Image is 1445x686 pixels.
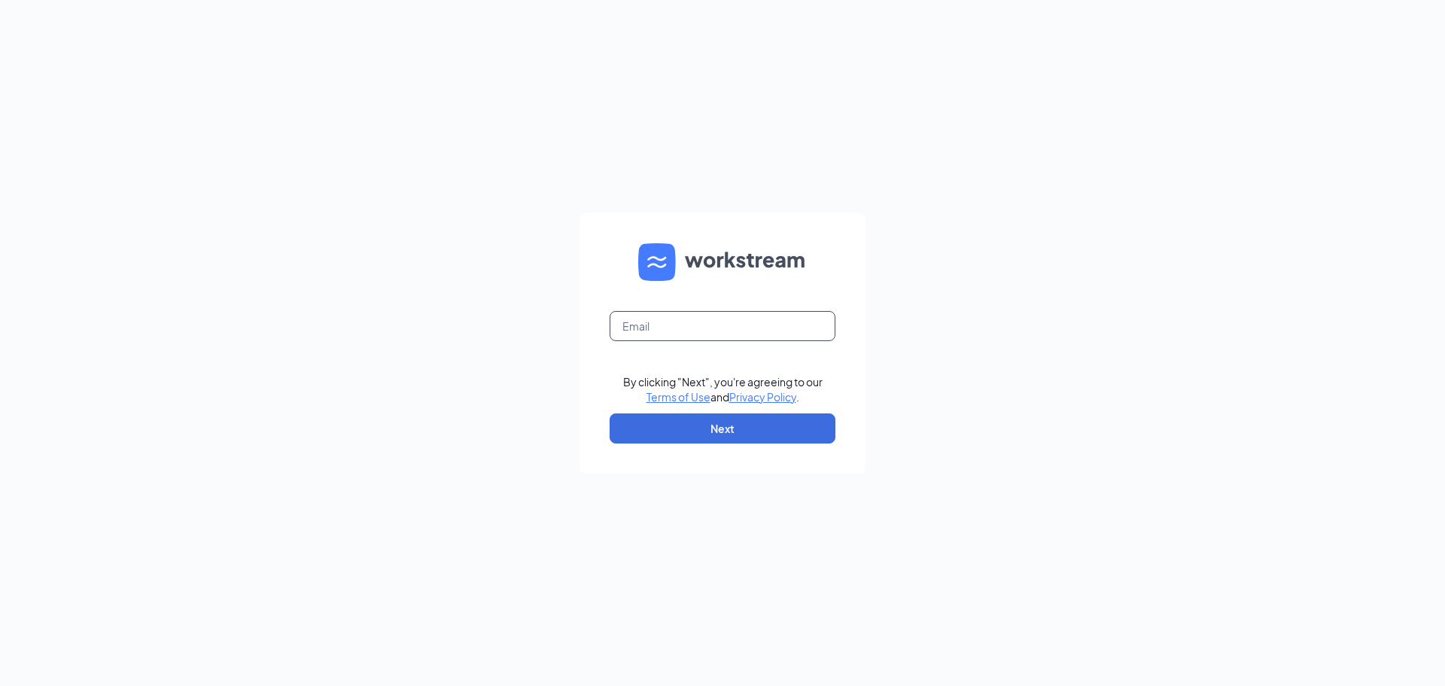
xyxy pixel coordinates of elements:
[623,374,823,404] div: By clicking "Next", you're agreeing to our and .
[729,390,796,404] a: Privacy Policy
[638,243,807,281] img: WS logo and Workstream text
[610,311,835,341] input: Email
[646,390,710,404] a: Terms of Use
[610,413,835,444] button: Next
